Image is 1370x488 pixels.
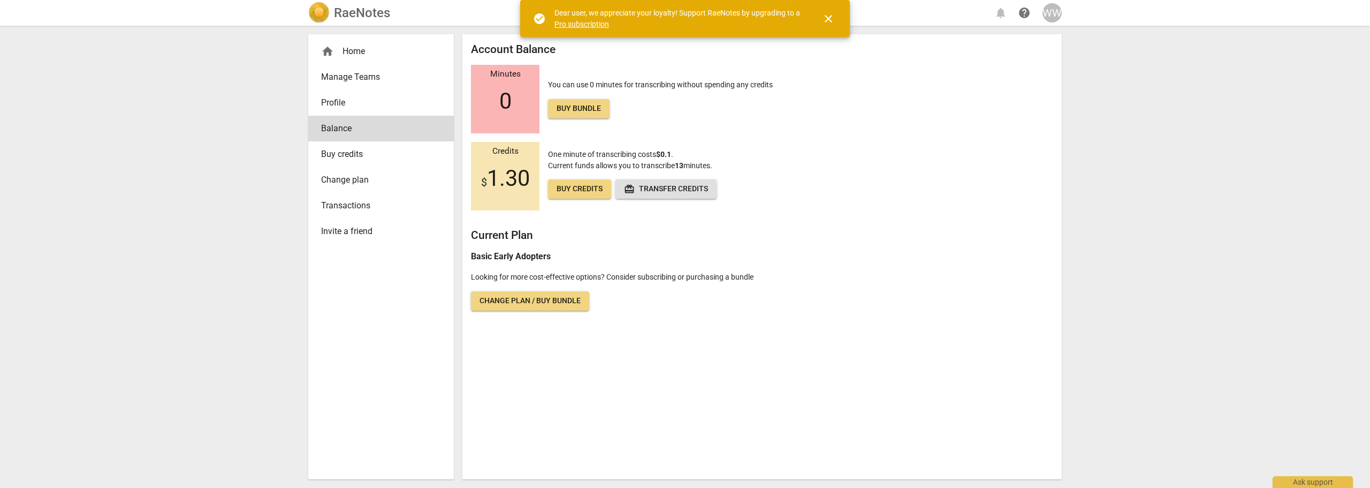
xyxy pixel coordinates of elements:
[321,71,432,84] span: Manage Teams
[321,199,432,212] span: Transactions
[481,166,530,191] span: 1.30
[321,45,432,58] div: Home
[675,161,683,170] b: 13
[481,176,487,189] span: $
[557,103,601,114] span: Buy bundle
[321,122,432,135] span: Balance
[822,12,835,25] span: close
[308,90,454,116] a: Profile
[308,64,454,90] a: Manage Teams
[1042,3,1062,22] button: WW
[471,70,539,79] div: Minutes
[334,5,390,20] h2: RaeNotes
[471,43,1053,56] h2: Account Balance
[321,96,432,109] span: Profile
[308,39,454,64] div: Home
[1015,3,1034,22] a: Help
[471,291,589,311] a: Change plan / Buy bundle
[624,184,708,194] span: Transfer credits
[548,79,773,118] p: You can use 0 minutes for transcribing without spending any credits
[554,20,609,28] a: Pro subscription
[557,184,603,194] span: Buy credits
[499,88,512,114] span: 0
[308,2,390,24] a: LogoRaeNotes
[308,2,330,24] img: Logo
[471,272,1053,283] p: Looking for more cost-effective options? Consider subscribing or purchasing a bundle
[321,225,432,238] span: Invite a friend
[308,116,454,141] a: Balance
[308,167,454,193] a: Change plan
[533,12,546,25] span: check_circle
[308,219,454,244] a: Invite a friend
[816,6,841,32] button: Close
[656,150,671,159] b: $0.1
[1273,476,1353,488] div: Ask support
[624,184,635,194] span: redeem
[321,45,334,58] span: home
[308,193,454,219] a: Transactions
[321,174,432,186] span: Change plan
[471,147,539,156] div: Credits
[548,99,610,118] a: Buy bundle
[554,7,803,29] div: Dear user, we appreciate your loyalty! Support RaeNotes by upgrading to a
[615,179,717,199] button: Transfer credits
[548,179,611,199] a: Buy credits
[548,161,712,170] span: Current funds allows you to transcribe minutes.
[321,148,432,161] span: Buy credits
[479,296,581,306] span: Change plan / Buy bundle
[471,229,1053,242] h2: Current Plan
[308,141,454,167] a: Buy credits
[548,150,673,159] span: One minute of transcribing costs .
[1018,6,1031,19] span: help
[471,251,551,261] b: Basic Early Adopters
